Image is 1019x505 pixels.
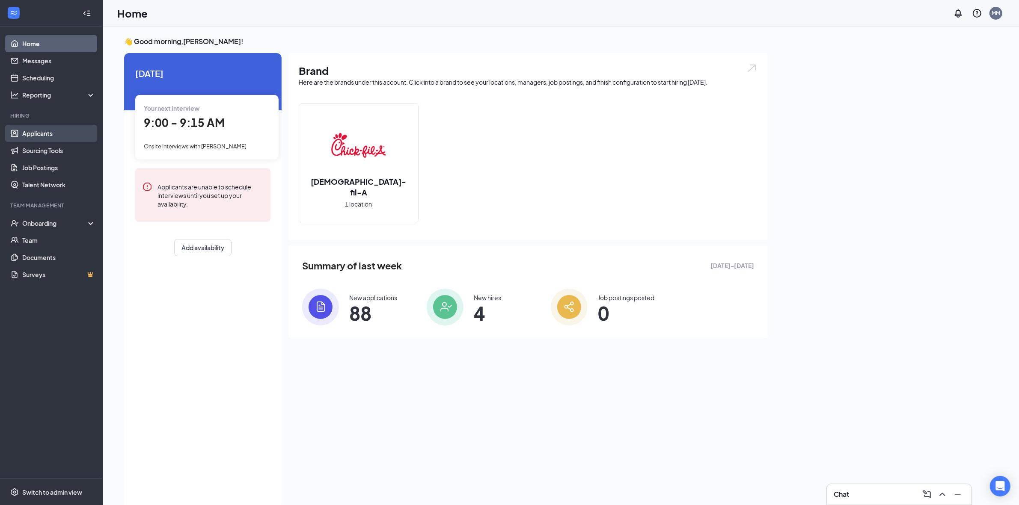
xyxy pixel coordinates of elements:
[83,9,91,18] svg: Collapse
[22,52,95,69] a: Messages
[551,289,588,325] img: icon
[834,490,849,499] h3: Chat
[920,487,934,501] button: ComposeMessage
[10,91,19,99] svg: Analysis
[710,261,754,270] span: [DATE] - [DATE]
[22,232,95,249] a: Team
[22,176,95,193] a: Talent Network
[22,159,95,176] a: Job Postings
[22,488,82,496] div: Switch to admin view
[299,176,418,198] h2: [DEMOGRAPHIC_DATA]-fil-A
[299,63,758,78] h1: Brand
[746,63,758,73] img: open.6027fd2a22e1237b5b06.svg
[10,202,94,209] div: Team Management
[144,143,247,150] span: Onsite Interviews with [PERSON_NAME]
[174,239,232,256] button: Add availability
[598,305,654,321] span: 0
[992,9,1000,17] div: MM
[302,258,402,273] span: Summary of last week
[953,489,963,499] svg: Minimize
[22,91,96,99] div: Reporting
[990,476,1010,496] div: Open Intercom Messenger
[10,112,94,119] div: Hiring
[427,289,463,325] img: icon
[10,219,19,227] svg: UserCheck
[9,9,18,17] svg: WorkstreamLogo
[598,293,654,302] div: Job postings posted
[302,289,339,325] img: icon
[953,8,963,18] svg: Notifications
[157,182,264,208] div: Applicants are unable to schedule interviews until you set up your availability.
[474,305,501,321] span: 4
[331,118,386,173] img: Chick-fil-A
[22,35,95,52] a: Home
[22,142,95,159] a: Sourcing Tools
[474,293,501,302] div: New hires
[22,249,95,266] a: Documents
[22,69,95,86] a: Scheduling
[951,487,965,501] button: Minimize
[22,125,95,142] a: Applicants
[936,487,949,501] button: ChevronUp
[135,67,270,80] span: [DATE]
[144,104,199,112] span: Your next interview
[22,219,88,227] div: Onboarding
[349,305,397,321] span: 88
[117,6,148,21] h1: Home
[22,266,95,283] a: SurveysCrown
[345,199,372,209] span: 1 location
[10,488,19,496] svg: Settings
[142,182,152,192] svg: Error
[922,489,932,499] svg: ComposeMessage
[937,489,948,499] svg: ChevronUp
[299,78,758,86] div: Here are the brands under this account. Click into a brand to see your locations, managers, job p...
[124,37,768,46] h3: 👋 Good morning, [PERSON_NAME] !
[972,8,982,18] svg: QuestionInfo
[144,115,225,130] span: 9:00 - 9:15 AM
[349,293,397,302] div: New applications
